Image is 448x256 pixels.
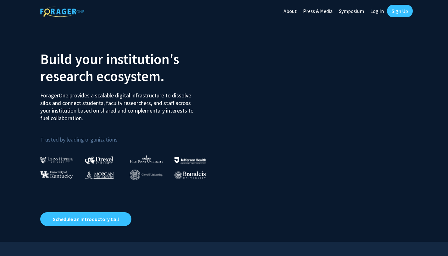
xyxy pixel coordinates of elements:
[40,127,219,144] p: Trusted by leading organizations
[130,170,163,180] img: Cornell University
[85,156,113,164] img: Drexel University
[40,212,131,226] a: Opens in a new tab
[40,87,198,122] p: ForagerOne provides a scalable digital infrastructure to dissolve silos and connect students, fac...
[40,6,84,17] img: ForagerOne Logo
[387,5,413,17] a: Sign Up
[40,50,219,84] h2: Build your institution's research ecosystem.
[174,171,206,179] img: Brandeis University
[85,171,114,179] img: Morgan State University
[130,155,163,163] img: High Point University
[40,171,73,179] img: University of Kentucky
[40,157,74,163] img: Johns Hopkins University
[174,157,206,163] img: Thomas Jefferson University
